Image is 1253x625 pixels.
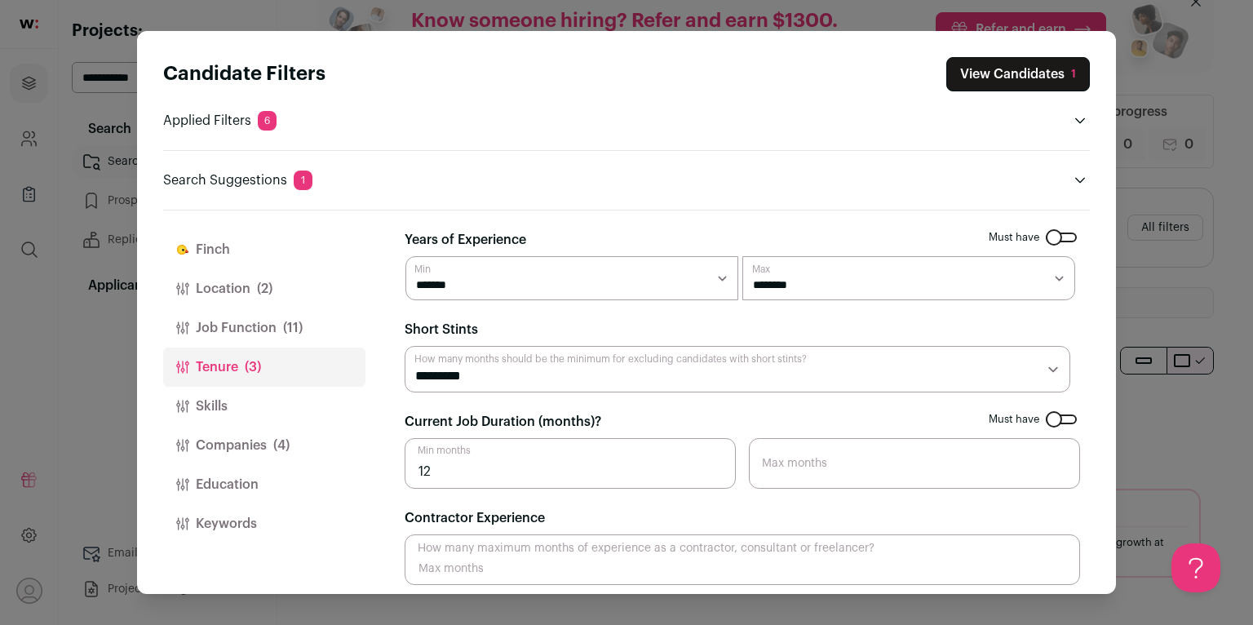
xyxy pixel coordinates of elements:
[163,387,365,426] button: Skills
[405,508,545,528] label: Contractor Experience
[414,263,431,276] label: Min
[258,111,277,131] span: 6
[1070,111,1090,131] button: Open applied filters
[405,438,736,489] input: Min months
[405,230,526,250] label: Years of Experience
[752,263,770,276] label: Max
[163,64,325,84] strong: Candidate Filters
[257,279,272,299] span: (2)
[163,465,365,504] button: Education
[163,230,365,269] button: Finch
[163,504,365,543] button: Keywords
[989,231,1039,244] span: Must have
[405,320,478,339] label: Short Stints
[273,436,290,455] span: (4)
[163,269,365,308] button: Location(2)
[163,426,365,465] button: Companies(4)
[283,318,303,338] span: (11)
[989,413,1039,426] span: Must have
[946,57,1090,91] button: Close search preferences
[1071,66,1076,82] div: 1
[163,308,365,348] button: Job Function(11)
[405,534,1080,585] input: Max months
[294,171,312,190] span: 1
[245,357,261,377] span: (3)
[163,111,277,131] p: Applied Filters
[405,412,601,432] label: Current Job Duration (months)?
[163,348,365,387] button: Tenure(3)
[1171,543,1220,592] iframe: Help Scout Beacon - Open
[749,438,1080,489] input: Max months
[163,171,312,190] p: Search Suggestions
